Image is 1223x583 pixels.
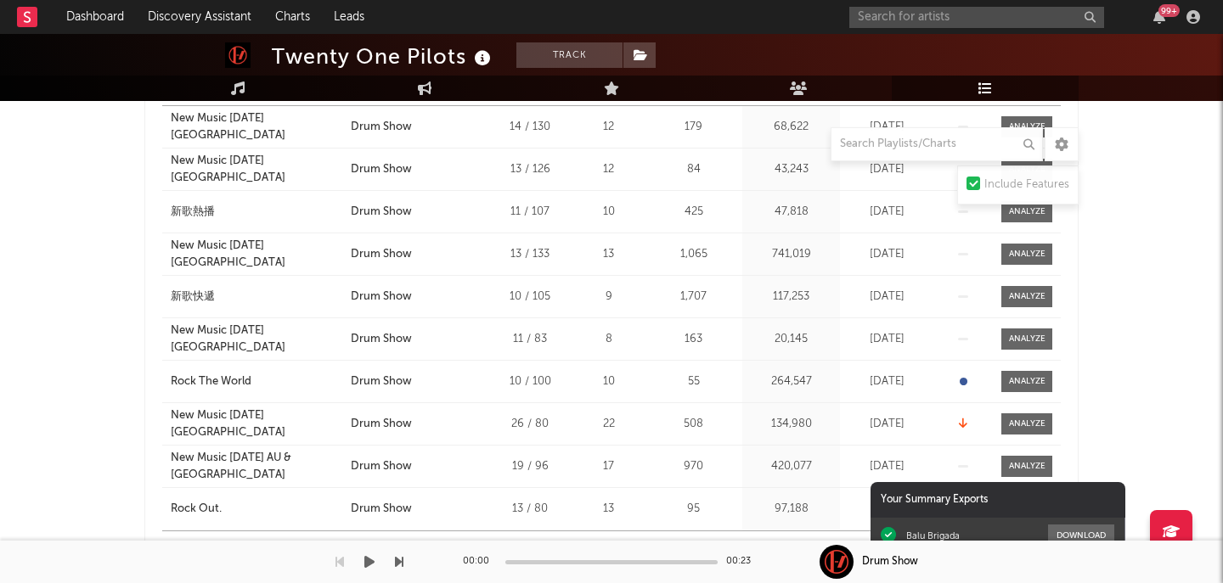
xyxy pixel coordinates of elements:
button: Track [516,42,623,68]
div: 134,980 [747,416,836,433]
div: Drum Show [351,289,412,306]
a: Rock The World [171,373,342,390]
div: [DATE] [844,246,929,263]
div: 41 50 228 [577,538,670,558]
div: 13 [577,501,640,518]
div: 97,188 [747,501,836,518]
div: Drum Show [862,554,918,569]
div: Drum Show [351,458,412,475]
div: 13 / 133 [492,246,568,263]
div: [DATE] [844,204,929,221]
div: Drum Show [351,161,412,178]
div: Drum Show [351,246,412,263]
button: Download [1048,524,1114,546]
div: 1,065 [649,246,738,263]
div: 741,019 [747,246,836,263]
div: Drum Show [351,119,412,136]
div: 10 [577,204,640,221]
div: [DATE] [844,161,929,178]
div: [DATE] [844,119,929,136]
a: New Music [DATE] AU & [GEOGRAPHIC_DATA] [171,450,342,483]
div: 14 / 130 [492,119,568,136]
div: Drum Show [351,501,412,518]
div: 11 / 83 [492,331,568,348]
div: 20,145 [747,331,836,348]
div: Drum Show [351,331,412,348]
div: [DATE] [844,289,929,306]
div: Your Summary Exports [871,482,1125,518]
div: 26 / 80 [492,416,568,433]
div: 47,818 [747,204,836,221]
div: 17 [577,458,640,475]
div: 12 [577,119,640,136]
div: Drum Show [351,204,412,221]
div: 8 [577,331,640,348]
div: 10 [577,373,640,390]
div: 新歌熱播 [171,204,215,221]
div: [DATE] [844,373,929,390]
div: 264,547 [747,373,836,390]
div: 22 [577,416,640,433]
a: New Music [DATE] [GEOGRAPHIC_DATA] [171,110,342,143]
div: 1,707 [649,289,738,306]
div: [DATE] [844,501,929,518]
a: New Music [DATE] [GEOGRAPHIC_DATA] [171,407,342,440]
div: 10 / 100 [492,373,568,390]
a: New Music [DATE] [GEOGRAPHIC_DATA] [171,238,342,271]
div: 43,243 [747,161,836,178]
div: 179 [649,119,738,136]
a: New Music [DATE] [GEOGRAPHIC_DATA] [171,322,342,356]
a: 新歌熱播 [171,204,342,221]
div: 新歌快遞 [171,289,215,306]
div: [DATE] [844,416,929,433]
div: [DATE] [844,331,929,348]
div: Include Features [984,175,1069,195]
input: Search for artists [849,7,1104,28]
div: 84 [649,161,738,178]
div: 163 [649,331,738,348]
div: 55 [649,373,738,390]
div: Drum Show [351,416,412,433]
input: Search Playlists/Charts [831,127,1043,161]
div: [DATE] [844,458,929,475]
div: Rock The World [171,373,251,390]
a: Rock Out. [171,501,342,518]
div: 13 / 126 [492,161,568,178]
div: 11 / 107 [492,204,568,221]
div: 425 [649,204,738,221]
div: 00:00 [463,552,497,572]
div: 12 [577,161,640,178]
div: Rock Out. [171,501,222,518]
div: 19 / 96 [492,458,568,475]
div: Drum Show [351,373,412,390]
div: 970 [649,458,738,475]
div: 508 [649,416,738,433]
div: Twenty One Pilots [272,42,495,70]
a: New Music [DATE] [GEOGRAPHIC_DATA] [171,153,342,186]
div: Balu Brigada [906,530,960,541]
div: 00:23 [726,552,760,572]
div: 95 [649,501,738,518]
div: 420,077 [747,458,836,475]
button: 99+ [1153,10,1165,24]
div: 117,253 [747,289,836,306]
div: 99 + [1158,4,1180,17]
div: 9 [577,289,640,306]
a: 新歌快遞 [171,289,342,306]
div: 13 / 80 [492,501,568,518]
div: 68,622 [747,119,836,136]
div: 13 [577,246,640,263]
div: 10 / 105 [492,289,568,306]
